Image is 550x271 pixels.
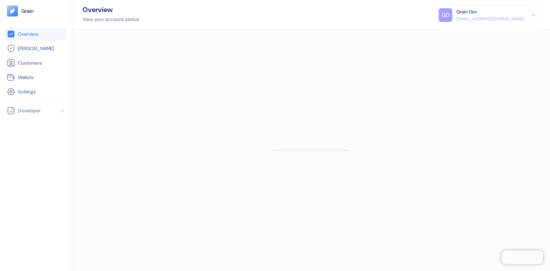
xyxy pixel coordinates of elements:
[7,44,65,53] a: [PERSON_NAME]
[439,8,452,22] div: GD
[21,9,34,13] img: logo
[456,16,524,22] div: [EMAIL_ADDRESS][DOMAIN_NAME]
[7,5,18,16] img: logo-tablet-V2.svg
[82,6,139,13] div: Overview
[18,59,42,66] span: Customers
[7,73,65,81] a: Wallets
[18,31,38,37] span: Overview
[82,16,139,23] div: View your account status
[7,30,65,38] a: Overview
[18,45,54,52] span: [PERSON_NAME]
[18,88,36,95] span: Settings
[502,250,543,264] iframe: Chatra live chat
[7,88,65,96] a: Settings
[18,107,41,114] span: Developer
[7,59,65,67] a: Customers
[18,74,34,81] span: Wallets
[456,8,477,15] div: Grain Dev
